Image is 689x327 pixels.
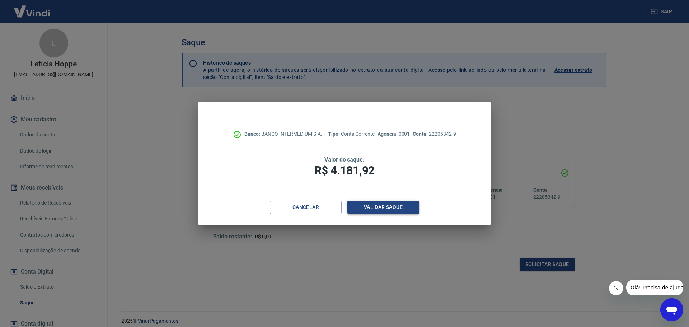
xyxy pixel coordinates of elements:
[4,5,60,11] span: Olá! Precisa de ajuda?
[378,130,410,138] p: 0001
[314,164,375,177] span: R$ 4.181,92
[328,130,375,138] p: Conta Corrente
[413,130,456,138] p: 22205342-9
[270,201,342,214] button: Cancelar
[347,201,419,214] button: Validar saque
[413,131,429,137] span: Conta:
[328,131,341,137] span: Tipo:
[609,281,623,295] iframe: Fechar mensagem
[324,156,365,163] span: Valor do saque:
[244,130,322,138] p: BANCO INTERMEDIUM S.A.
[244,131,261,137] span: Banco:
[378,131,399,137] span: Agência:
[626,280,683,295] iframe: Mensagem da empresa
[660,298,683,321] iframe: Botão para abrir a janela de mensagens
